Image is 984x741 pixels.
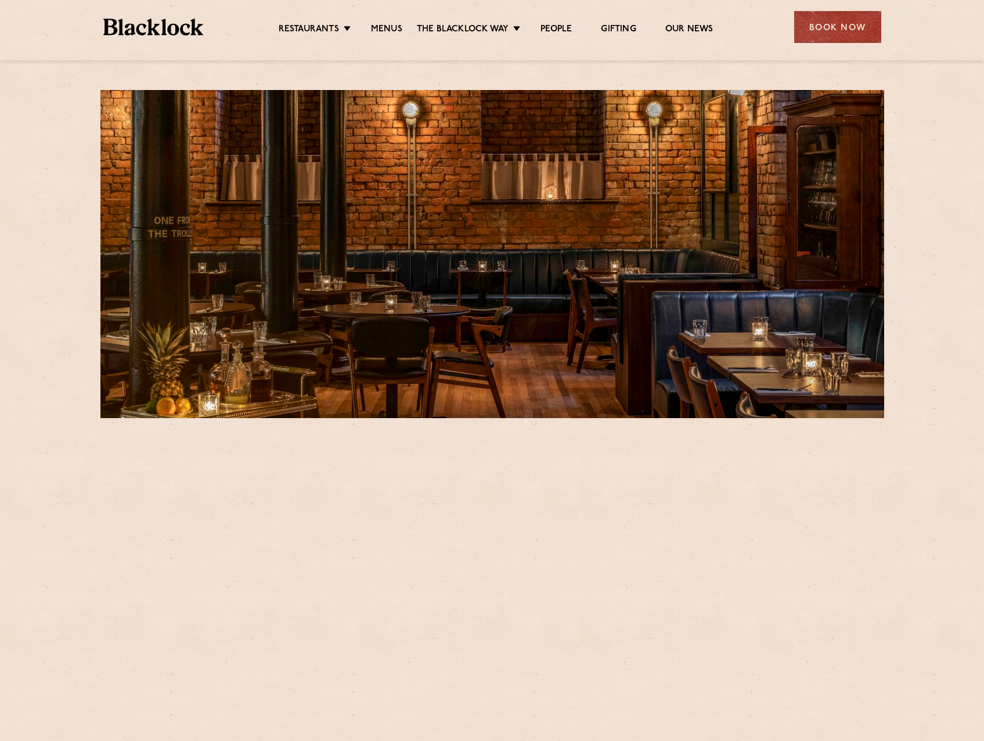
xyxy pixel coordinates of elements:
a: Menus [371,24,402,37]
a: Restaurants [279,24,339,37]
a: Gifting [601,24,636,37]
div: Book Now [794,11,881,43]
a: People [540,24,572,37]
a: Our News [665,24,713,37]
img: BL_Textured_Logo-footer-cropped.svg [103,19,204,35]
a: The Blacklock Way [417,24,509,37]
